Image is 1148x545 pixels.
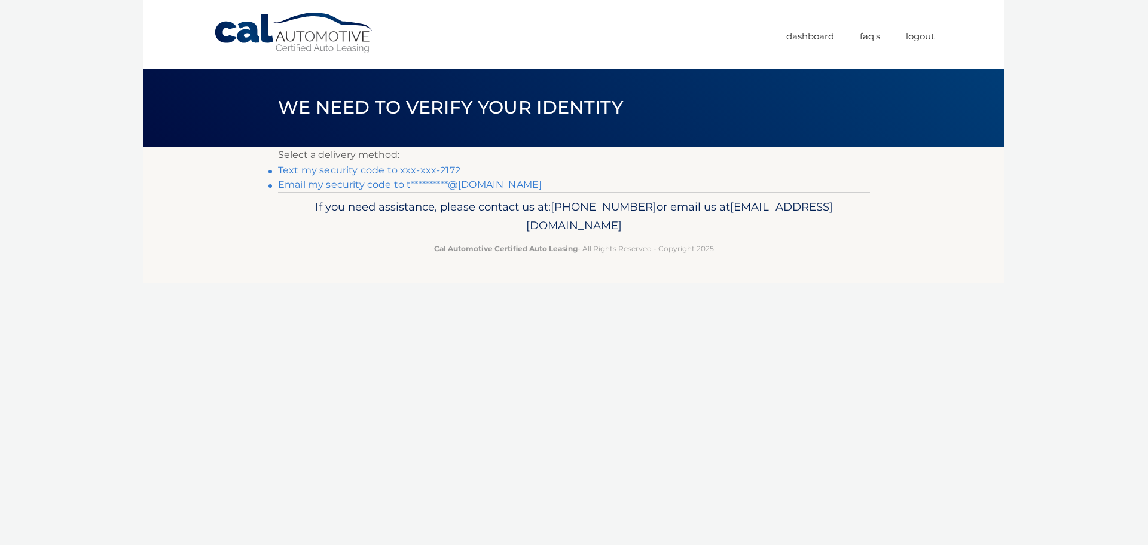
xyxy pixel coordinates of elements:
p: - All Rights Reserved - Copyright 2025 [286,242,862,255]
a: Email my security code to t**********@[DOMAIN_NAME] [278,179,542,190]
span: We need to verify your identity [278,96,623,118]
strong: Cal Automotive Certified Auto Leasing [434,244,578,253]
a: FAQ's [860,26,880,46]
a: Logout [906,26,935,46]
a: Cal Automotive [213,12,375,54]
a: Dashboard [786,26,834,46]
a: Text my security code to xxx-xxx-2172 [278,165,460,176]
p: If you need assistance, please contact us at: or email us at [286,197,862,236]
span: [PHONE_NUMBER] [551,200,657,214]
p: Select a delivery method: [278,147,870,163]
